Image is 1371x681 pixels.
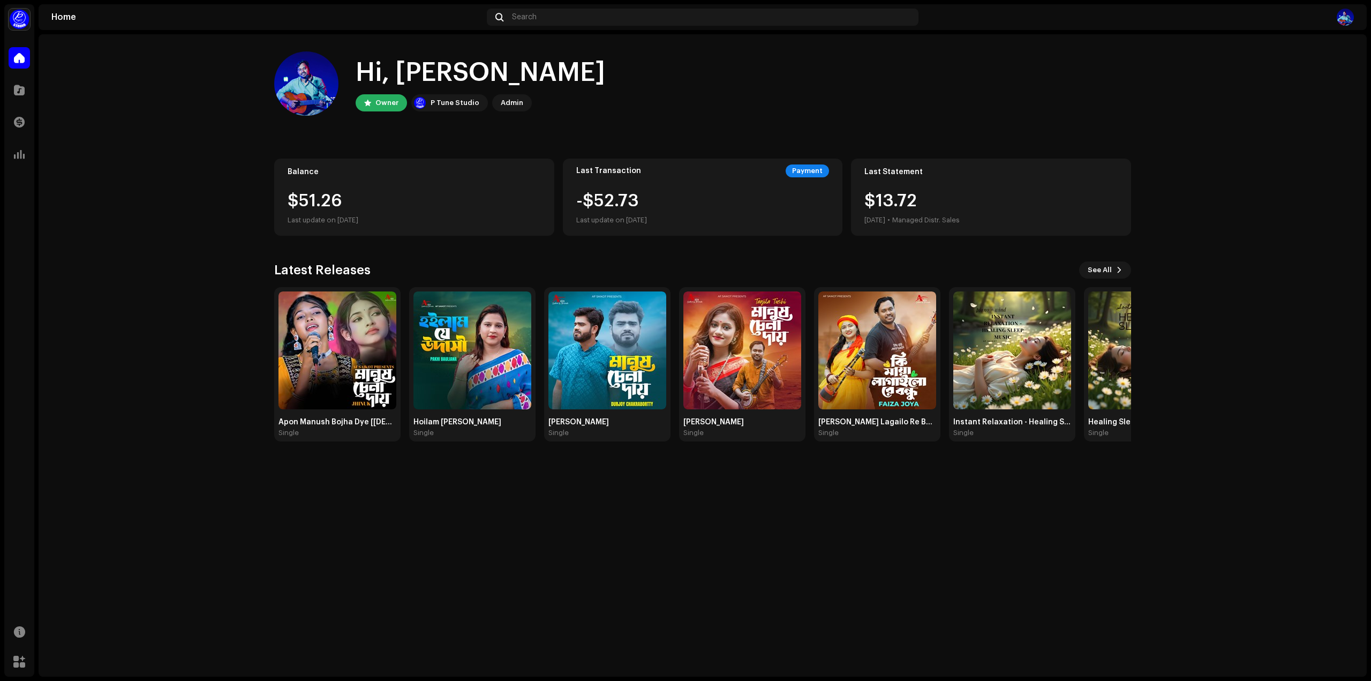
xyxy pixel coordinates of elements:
div: Healing Sleep Music [1088,418,1206,426]
div: Last Transaction [576,167,641,175]
div: Hi, [PERSON_NAME] [356,56,605,90]
re-o-card-value: Last Statement [851,159,1131,236]
div: P Tune Studio [431,96,479,109]
div: Single [548,429,569,437]
div: Single [413,429,434,437]
div: Last update on [DATE] [288,214,541,227]
div: [DATE] [864,214,885,227]
div: Admin [501,96,523,109]
span: See All [1088,259,1112,281]
div: Balance [288,168,541,176]
img: 741a6427-61bf-417f-9b34-8adf0c8a8461 [548,291,666,409]
img: d669522f-78e5-4eea-adb4-336bb504241b [278,291,396,409]
img: 6b209767-daec-4615-b36d-4ffc029e34d6 [953,291,1071,409]
div: Apon Manush Bojha Dye [[DEMOGRAPHIC_DATA] Version] [278,418,396,426]
div: Managed Distr. Sales [892,214,960,227]
span: Search [512,13,537,21]
div: Single [278,429,299,437]
div: Home [51,13,483,21]
div: Last Statement [864,168,1118,176]
div: [PERSON_NAME] [683,418,801,426]
div: Single [953,429,974,437]
h3: Latest Releases [274,261,371,279]
img: a1dd4b00-069a-4dd5-89ed-38fbdf7e908f [413,96,426,109]
img: 512e36c6-d149-45e3-8ff5-584cfd251c4d [1088,291,1206,409]
button: See All [1079,261,1131,279]
img: a1dd4b00-069a-4dd5-89ed-38fbdf7e908f [9,9,30,30]
div: Payment [786,164,829,177]
div: Last update on [DATE] [576,214,647,227]
div: Owner [375,96,398,109]
div: Instant Relaxation - Healing Sleep Music [953,418,1071,426]
img: f7c0a472-e3fc-486d-9faf-cd02d7c1a82d [1337,9,1354,26]
re-o-card-value: Balance [274,159,554,236]
img: f3c72b56-237f-4d94-b3ee-81c17ed78610 [683,291,801,409]
img: 1cc1ac14-4fe0-4664-9ae4-4b5430195b97 [413,291,531,409]
div: Single [683,429,704,437]
div: [PERSON_NAME] [548,418,666,426]
div: [PERSON_NAME] Lagailo Re Bondhu [818,418,936,426]
img: f7c0a472-e3fc-486d-9faf-cd02d7c1a82d [274,51,338,116]
div: Single [818,429,839,437]
img: 64972d14-9589-45f9-8052-c060f13d6caa [818,291,936,409]
div: Single [1088,429,1109,437]
div: • [887,214,890,227]
div: Hoilam [PERSON_NAME] [413,418,531,426]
